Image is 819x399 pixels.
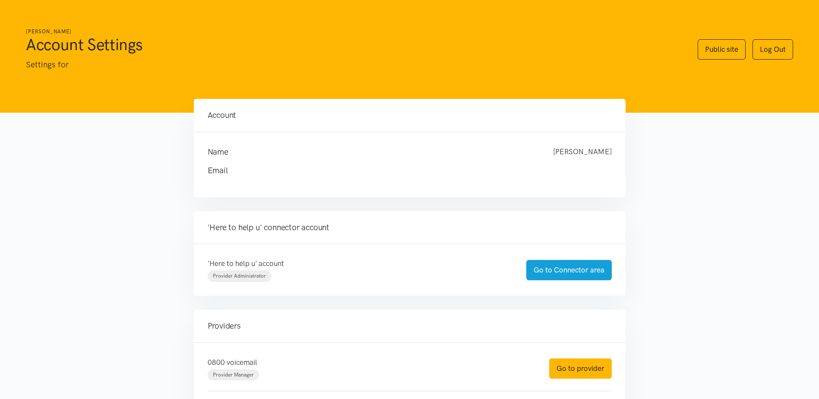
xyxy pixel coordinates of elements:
[213,372,254,378] span: Provider Manager
[208,357,532,368] p: 0800 voicemail
[213,273,266,279] span: Provider Administrator
[208,320,612,332] h4: Providers
[26,28,680,36] h6: [PERSON_NAME]
[208,258,509,269] p: 'Here to help u' account
[753,39,793,60] a: Log Out
[544,146,620,158] div: [PERSON_NAME]
[208,146,536,158] h4: Name
[26,58,680,71] p: Settings for
[208,222,612,234] h4: 'Here to help u' connector account
[208,109,612,121] h4: Account
[698,39,746,60] a: Public site
[208,165,594,177] h4: Email
[549,358,612,379] a: Go to provider
[526,260,612,280] a: Go to Connector area
[26,34,680,55] h1: Account Settings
